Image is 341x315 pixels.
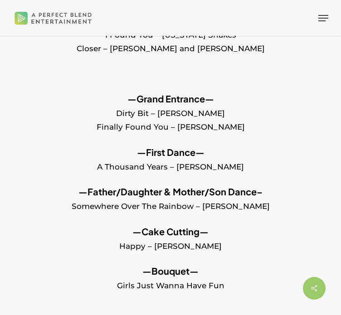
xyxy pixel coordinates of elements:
[127,93,214,104] strong: —Grand Entrance—
[34,225,307,265] p: Happy – [PERSON_NAME]
[132,226,209,237] strong: —Cake Cutting—
[78,186,263,197] strong: —Father/Daughter & Mother/Son Dance–
[13,5,94,30] img: A Perfect Blend Entertainment
[318,14,328,23] a: Navigation Menu
[137,146,205,158] strong: —First Dance—
[34,264,307,304] p: Girls Just Wanna Have Fun
[142,265,199,276] strong: —Bouquet—
[34,92,307,145] p: Dirty Bit – [PERSON_NAME] Finally Found You – [PERSON_NAME]
[34,145,307,185] p: A Thousand Years – [PERSON_NAME]
[34,185,307,225] p: Somewhere Over The Rainbow – [PERSON_NAME]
